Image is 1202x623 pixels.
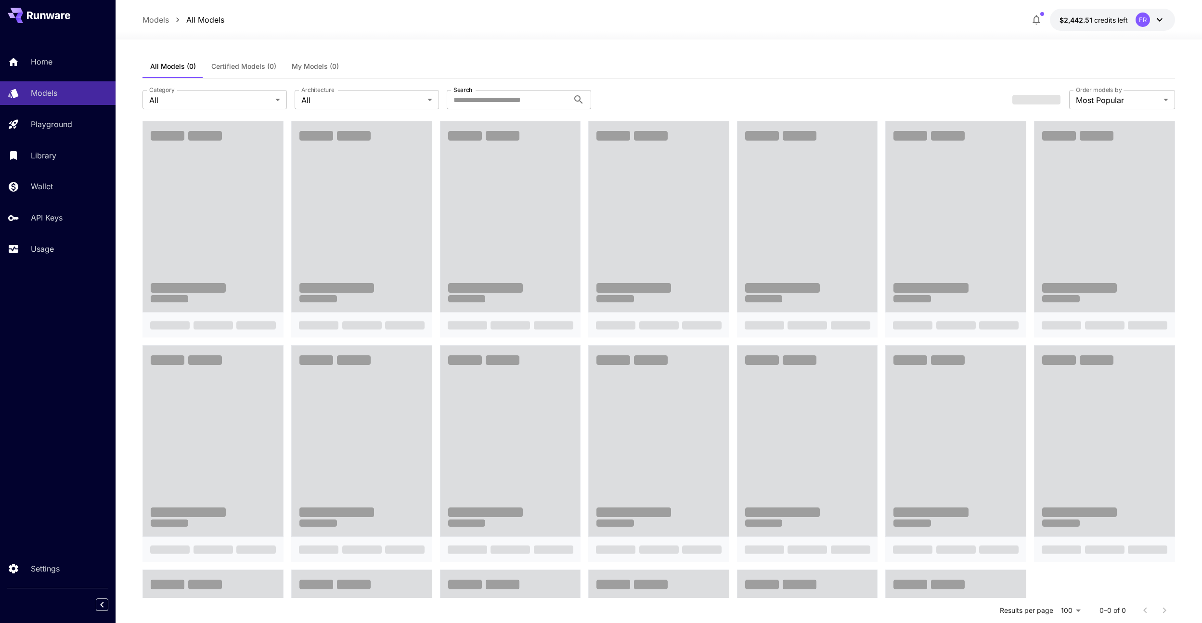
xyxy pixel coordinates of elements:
p: Settings [31,563,60,574]
span: All Models (0) [150,62,196,71]
nav: breadcrumb [142,14,224,26]
a: All Models [186,14,224,26]
p: Home [31,56,52,67]
p: API Keys [31,212,63,223]
p: Library [31,150,56,161]
div: 100 [1057,603,1084,617]
span: Most Popular [1076,94,1160,106]
p: Playground [31,118,72,130]
span: My Models (0) [292,62,339,71]
label: Category [149,86,175,94]
label: Architecture [301,86,334,94]
label: Order models by [1076,86,1122,94]
p: Usage [31,243,54,255]
button: Collapse sidebar [96,598,108,611]
p: 0–0 of 0 [1099,606,1126,615]
p: Wallet [31,181,53,192]
p: Models [31,87,57,99]
span: $2,442.51 [1060,16,1094,24]
button: $2,442.51446FR [1050,9,1175,31]
span: All [301,94,424,106]
div: Collapse sidebar [103,596,116,613]
span: All [149,94,271,106]
label: Search [453,86,472,94]
p: Results per page [1000,606,1053,615]
span: credits left [1094,16,1128,24]
a: Models [142,14,169,26]
div: $2,442.51446 [1060,15,1128,25]
div: FR [1136,13,1150,27]
span: Certified Models (0) [211,62,276,71]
